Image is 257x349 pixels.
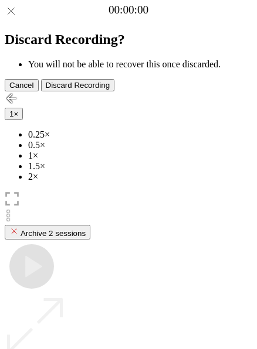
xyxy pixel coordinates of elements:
button: Discard Recording [41,79,115,91]
li: 1.5× [28,161,252,172]
span: 1 [9,110,13,118]
h2: Discard Recording? [5,32,252,47]
button: 1× [5,108,23,120]
li: 2× [28,172,252,182]
button: Cancel [5,79,39,91]
a: 00:00:00 [109,4,148,16]
li: You will not be able to recover this once discarded. [28,59,252,70]
div: Archive 2 sessions [9,227,86,238]
li: 1× [28,150,252,161]
li: 0.25× [28,129,252,140]
button: Archive 2 sessions [5,225,90,239]
li: 0.5× [28,140,252,150]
